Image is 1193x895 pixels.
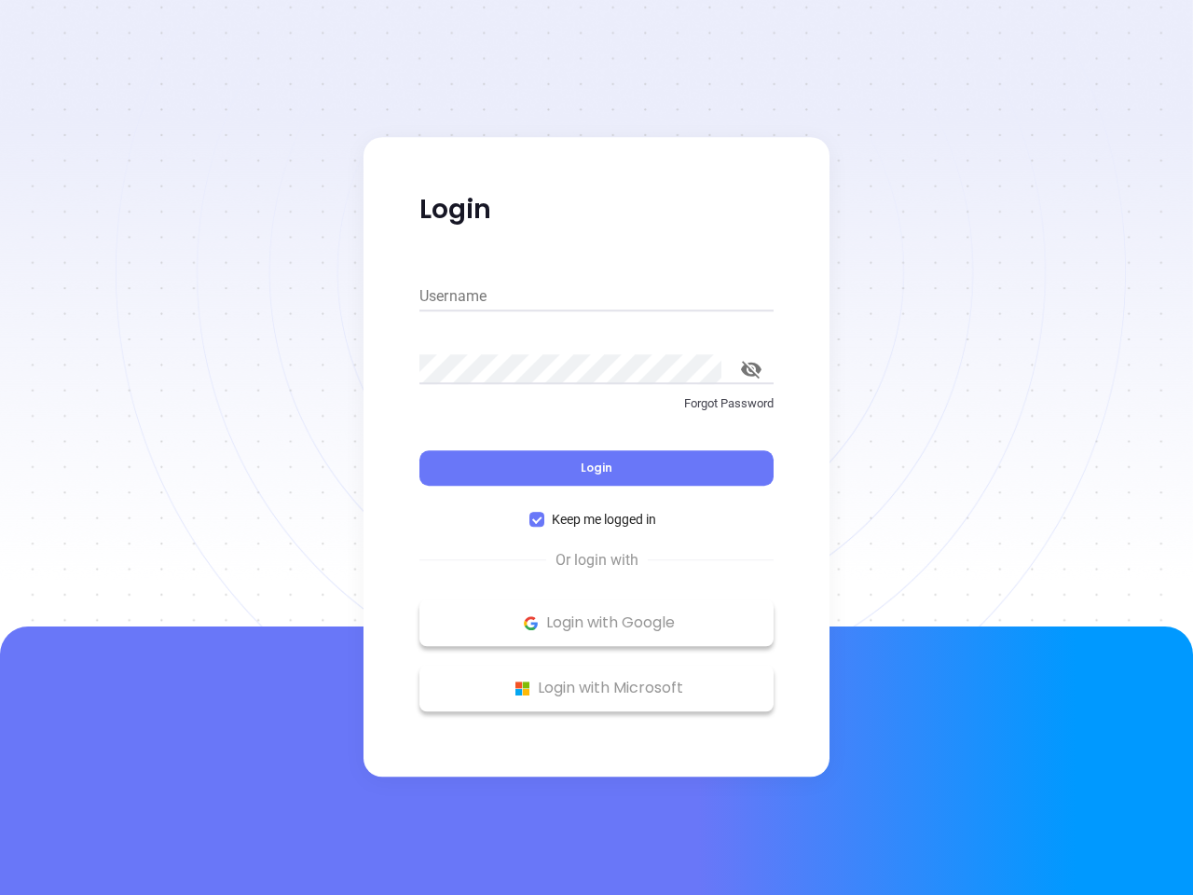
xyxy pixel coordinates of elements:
p: Login [419,193,774,227]
span: Or login with [546,549,648,571]
img: Microsoft Logo [511,677,534,700]
button: Login [419,450,774,486]
span: Keep me logged in [544,509,664,530]
a: Forgot Password [419,394,774,428]
button: Google Logo Login with Google [419,599,774,646]
p: Login with Google [429,609,764,637]
p: Forgot Password [419,394,774,413]
img: Google Logo [519,612,542,635]
button: toggle password visibility [729,347,774,392]
span: Login [581,460,612,475]
button: Microsoft Logo Login with Microsoft [419,665,774,711]
p: Login with Microsoft [429,674,764,702]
